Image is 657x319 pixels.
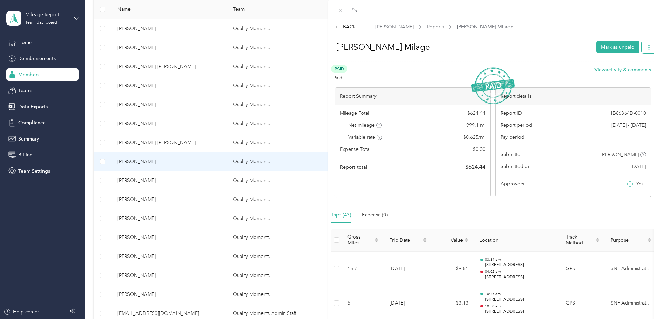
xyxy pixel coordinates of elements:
span: Paid [333,74,342,81]
img: PaidStamp [471,67,515,104]
span: Net mileage [348,122,382,129]
span: caret-down [374,239,379,243]
p: 10:50 am [485,304,555,309]
span: 1B86364D-0010 [610,109,646,117]
p: [STREET_ADDRESS] [485,309,555,315]
span: $ 0.00 [473,146,485,153]
span: Report total [340,164,368,171]
span: $ 0.625 / mi [463,134,485,141]
div: BACK [336,23,356,30]
span: [DATE] [631,163,646,170]
span: Variable rate [348,134,382,141]
h1: Mike Lawson Milage [329,39,591,55]
span: [PERSON_NAME] [601,151,639,158]
span: caret-down [423,239,427,243]
button: Mark as unpaid [596,41,639,53]
span: Value [438,237,463,243]
th: Location [474,229,560,252]
td: SNF-Administration [605,252,657,286]
th: Value [432,229,474,252]
span: Submitter [501,151,522,158]
th: Track Method [560,229,605,252]
span: caret-up [596,236,600,241]
th: Gross Miles [342,229,384,252]
span: Expense Total [340,146,370,153]
span: [PERSON_NAME] [375,23,414,30]
th: Purpose [605,229,657,252]
p: [STREET_ADDRESS] [485,262,555,268]
button: Viewactivity & comments [594,66,651,74]
span: Trip Date [390,237,421,243]
span: [DATE] - [DATE] [611,122,646,129]
span: caret-down [464,239,468,243]
span: caret-up [374,236,379,241]
span: Report period [501,122,532,129]
span: [PERSON_NAME] Milage [457,23,513,30]
span: Submitted on [501,163,531,170]
div: Expense (0) [362,211,388,219]
span: caret-up [423,236,427,241]
td: GPS [560,252,605,286]
td: 15.7 [342,252,384,286]
span: Track Method [566,234,594,246]
span: 999.1 mi [466,122,485,129]
span: Paid [331,65,347,73]
p: 04:02 pm [485,269,555,274]
span: $ 624.44 [465,163,485,171]
span: You [636,180,645,187]
span: Approvers [501,180,524,187]
td: [DATE] [384,252,432,286]
span: Mileage Total [340,109,369,117]
div: Trips (43) [331,211,351,219]
span: $ 624.44 [467,109,485,117]
p: 03:34 pm [485,257,555,262]
td: $9.81 [432,252,474,286]
span: Report ID [501,109,522,117]
span: caret-down [647,239,651,243]
iframe: Everlance-gr Chat Button Frame [618,280,657,319]
div: Report Summary [335,88,490,105]
span: Pay period [501,134,524,141]
span: Purpose [611,237,646,243]
div: Report details [496,88,651,105]
p: [STREET_ADDRESS] [485,274,555,280]
span: caret-down [596,239,600,243]
span: caret-up [647,236,651,241]
span: Reports [427,23,444,30]
th: Trip Date [384,229,432,252]
span: Gross Miles [347,234,373,246]
p: 10:35 am [485,292,555,297]
span: caret-up [464,236,468,241]
p: [STREET_ADDRESS] [485,297,555,303]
